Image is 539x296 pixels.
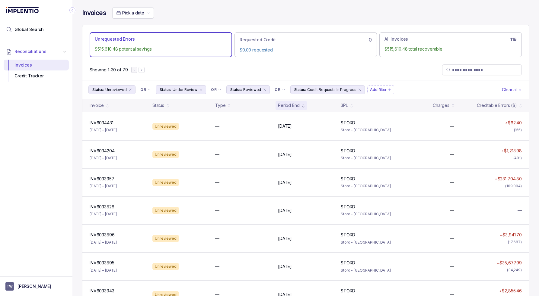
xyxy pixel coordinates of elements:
li: Filter Chip Under Review [156,85,206,94]
p: [DATE] – [DATE] [90,211,117,217]
div: Period End [278,102,300,108]
span: User initials [5,282,14,291]
div: Invoices [8,60,64,70]
p: Stord - [GEOGRAPHIC_DATA] [341,183,396,189]
img: red pointer upwards [502,150,503,152]
div: Unreviewed [152,207,179,214]
div: remove content [128,87,133,92]
span: — [518,207,522,213]
p: [DATE] – [DATE] [90,183,117,189]
p: OR [140,87,146,92]
p: INV6034204 [90,148,115,154]
li: Filter Chip Connector undefined [275,87,285,92]
p: — [215,235,219,241]
li: Filter Chip Credit Requests In Progress [290,85,365,94]
p: STORD [341,232,355,238]
p: [DATE] [278,263,292,270]
div: Charges [433,102,449,108]
p: INV6033895 [90,260,114,266]
p: INV6033828 [90,204,114,210]
p: STORD [341,204,355,210]
img: red pointer upwards [495,178,497,180]
div: Unreviewed [152,151,179,158]
span: Global Search [14,26,44,33]
div: remove content [357,87,362,92]
h4: Invoices [82,9,106,17]
button: Filter Chip Connector undefined [209,86,224,94]
p: $3,941.70 [502,232,522,238]
p: [DATE] – [DATE] [90,127,117,133]
button: Filter Chip Unreviewed [88,85,136,94]
div: Unreviewed [152,123,179,130]
div: Collapse Icon [69,7,76,14]
p: Unrequested Errors [95,36,135,42]
p: — [215,263,219,270]
p: INV6033896 [90,232,115,238]
p: Add filter [370,87,387,93]
button: Filter Chip Connector undefined [272,86,288,94]
button: Reconciliations [4,45,69,58]
h6: 119 [510,37,517,42]
div: (155) [514,127,522,133]
div: 3PL [341,102,348,108]
div: Creditable Errors ($) [477,102,517,108]
p: Under Review [173,87,197,93]
p: — [450,263,454,270]
p: STORD [341,120,355,126]
img: red pointer upwards [497,262,499,264]
p: $2,855.46 [502,288,522,294]
p: [DATE] [278,235,292,241]
button: Filter Chip Reviewed [226,85,270,94]
p: STORD [341,176,355,182]
div: (109,004) [505,183,522,189]
li: Filter Chip Connector undefined [211,87,222,92]
p: All Invoices [384,36,408,42]
img: red pointer upwards [499,290,501,292]
div: (401) [513,155,522,161]
p: [DATE] – [DATE] [90,267,117,273]
div: 0 [240,36,372,43]
search: Date Range Picker [116,10,144,16]
p: [DATE] – [DATE] [90,239,117,245]
div: Unreviewed [152,263,179,270]
p: Status: [230,87,242,93]
p: Unreviewed [105,87,127,93]
p: — [450,123,454,129]
p: $231,704.80 [498,176,522,182]
p: Status: [294,87,306,93]
p: — [215,207,219,213]
p: Reviewed [243,87,261,93]
p: — [450,179,454,185]
div: Status [152,102,164,108]
p: INV6033943 [90,288,114,294]
div: Credit Tracker [8,70,64,81]
p: [PERSON_NAME] [18,283,51,289]
button: Next Page [139,67,145,73]
p: OR [275,87,280,92]
p: OR [211,87,217,92]
p: $62.40 [508,120,522,126]
p: — [215,123,219,129]
p: Stord - [GEOGRAPHIC_DATA] [341,155,396,161]
p: STORD [341,288,355,294]
p: $1,213.98 [504,148,522,154]
p: Clear all [502,87,518,93]
img: red pointer upwards [500,234,502,236]
img: red pointer upwards [505,122,507,123]
span: Reconciliations [14,48,46,55]
p: — [450,151,454,157]
div: Invoice [90,102,104,108]
p: Status: [92,87,104,93]
p: Stord - [GEOGRAPHIC_DATA] [341,211,396,217]
div: Unreviewed [152,179,179,186]
ul: Filter Group [88,85,501,94]
div: (34,249) [507,267,522,273]
p: — [215,151,219,157]
button: Clear Filters [501,85,523,94]
p: INV6034431 [90,120,113,126]
span: Pick a date [122,10,144,15]
p: Requested Credit [240,37,276,43]
p: Stord - [GEOGRAPHIC_DATA] [341,239,396,245]
button: Filter Chip Connector undefined [138,86,153,94]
